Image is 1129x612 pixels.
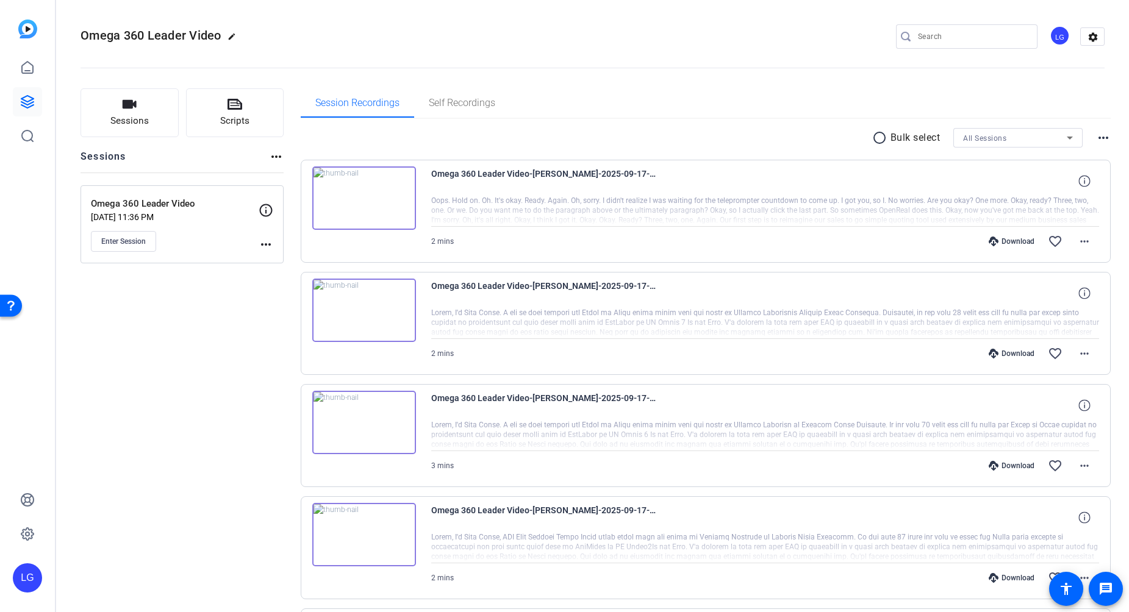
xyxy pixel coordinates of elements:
[983,573,1041,583] div: Download
[918,29,1028,44] input: Search
[1048,458,1063,473] mat-icon: favorite_border
[1077,458,1092,473] mat-icon: more_horiz
[18,20,37,38] img: blue-gradient.svg
[1077,234,1092,249] mat-icon: more_horiz
[269,149,284,164] mat-icon: more_horiz
[1077,571,1092,585] mat-icon: more_horiz
[91,197,259,211] p: Omega 360 Leader Video
[220,114,249,128] span: Scripts
[315,98,400,108] span: Session Recordings
[228,32,242,47] mat-icon: edit
[431,349,454,358] span: 2 mins
[983,461,1041,471] div: Download
[13,563,42,592] div: LG
[1096,130,1111,145] mat-icon: more_horiz
[1099,582,1113,596] mat-icon: message
[1048,571,1063,585] mat-icon: favorite_border
[431,574,454,582] span: 2 mins
[431,237,454,246] span: 2 mins
[110,114,149,128] span: Sessions
[259,237,273,252] mat-icon: more_horiz
[963,134,1006,143] span: All Sessions
[1059,582,1073,596] mat-icon: accessibility
[81,149,126,173] h2: Sessions
[431,279,657,308] span: Omega 360 Leader Video-[PERSON_NAME]-2025-09-17-01-02-06-897-0
[891,130,941,145] p: Bulk select
[983,237,1041,246] div: Download
[1081,28,1105,46] mat-icon: settings
[431,391,657,420] span: Omega 360 Leader Video-[PERSON_NAME]-2025-09-17-00-57-35-022-0
[1050,26,1071,47] ngx-avatar: Lou Garinga
[431,503,657,532] span: Omega 360 Leader Video-[PERSON_NAME]-2025-09-17-00-55-31-442-0
[1048,346,1063,361] mat-icon: favorite_border
[81,28,221,43] span: Omega 360 Leader Video
[872,130,891,145] mat-icon: radio_button_unchecked
[312,166,416,230] img: thumb-nail
[101,237,146,246] span: Enter Session
[186,88,284,137] button: Scripts
[81,88,179,137] button: Sessions
[312,279,416,342] img: thumb-nail
[983,349,1041,358] div: Download
[91,231,156,252] button: Enter Session
[1077,346,1092,361] mat-icon: more_horiz
[312,503,416,566] img: thumb-nail
[429,98,495,108] span: Self Recordings
[1050,26,1070,46] div: LG
[91,212,259,222] p: [DATE] 11:36 PM
[1048,234,1063,249] mat-icon: favorite_border
[431,461,454,470] span: 3 mins
[431,166,657,196] span: Omega 360 Leader Video-[PERSON_NAME]-2025-09-17-01-04-44-217-0
[312,391,416,454] img: thumb-nail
